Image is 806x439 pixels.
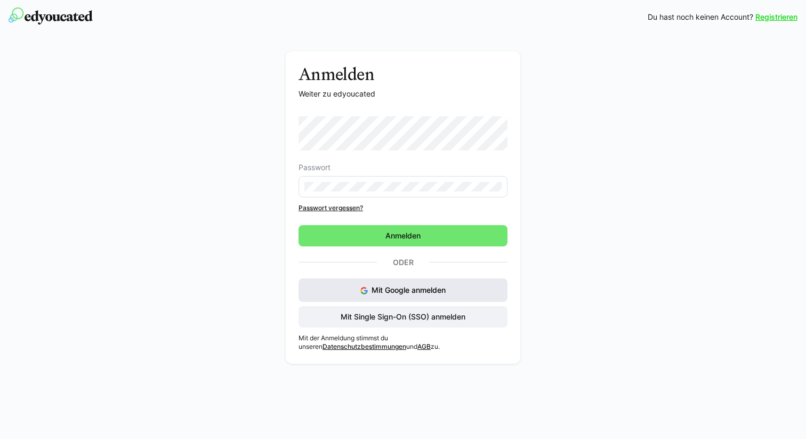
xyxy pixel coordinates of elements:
[372,285,446,294] span: Mit Google anmelden
[384,230,422,241] span: Anmelden
[9,7,93,25] img: edyoucated
[648,12,753,22] span: Du hast noch keinen Account?
[755,12,797,22] a: Registrieren
[299,225,507,246] button: Anmelden
[377,255,429,270] p: Oder
[299,278,507,302] button: Mit Google anmelden
[417,342,431,350] a: AGB
[339,312,467,322] span: Mit Single Sign-On (SSO) anmelden
[323,342,406,350] a: Datenschutzbestimmungen
[299,64,507,84] h3: Anmelden
[299,163,331,172] span: Passwort
[299,204,507,212] a: Passwort vergessen?
[299,306,507,328] button: Mit Single Sign-On (SSO) anmelden
[299,334,507,351] p: Mit der Anmeldung stimmst du unseren und zu.
[299,89,507,99] p: Weiter zu edyoucated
